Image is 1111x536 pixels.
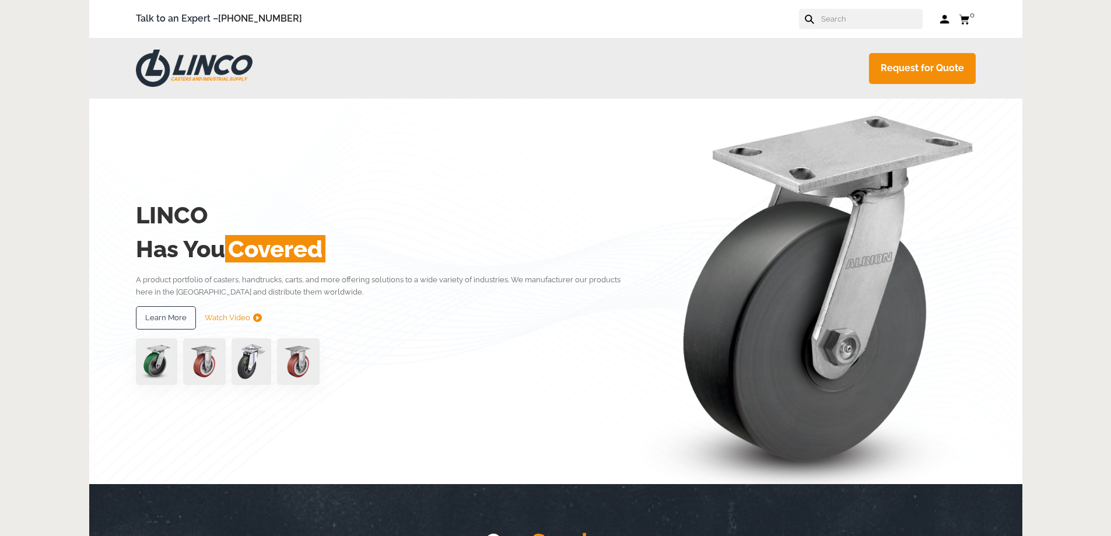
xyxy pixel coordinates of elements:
a: [PHONE_NUMBER] [218,13,302,24]
h2: LINCO [136,198,638,232]
img: lvwpp200rst849959jpg-30522-removebg-preview-1.png [232,338,271,385]
a: 0 [959,12,976,26]
input: Search [820,9,923,29]
h2: Has You [136,232,638,266]
span: Talk to an Expert – [136,11,302,27]
a: Watch Video [205,306,262,330]
a: Learn More [136,306,196,330]
img: pn3orx8a-94725-1-1-.png [136,338,177,385]
img: subtract.png [253,313,262,322]
a: Request for Quote [869,53,976,84]
p: A product portfolio of casters, handtrucks, carts, and more offering solutions to a wide variety ... [136,274,638,299]
img: linco_caster [641,99,976,484]
span: Covered [225,235,325,262]
span: 0 [970,10,975,19]
img: LINCO CASTERS & INDUSTRIAL SUPPLY [136,50,253,87]
img: capture-59611-removebg-preview-1.png [277,338,320,385]
a: Log in [940,13,950,25]
img: capture-59611-removebg-preview-1.png [183,338,226,385]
